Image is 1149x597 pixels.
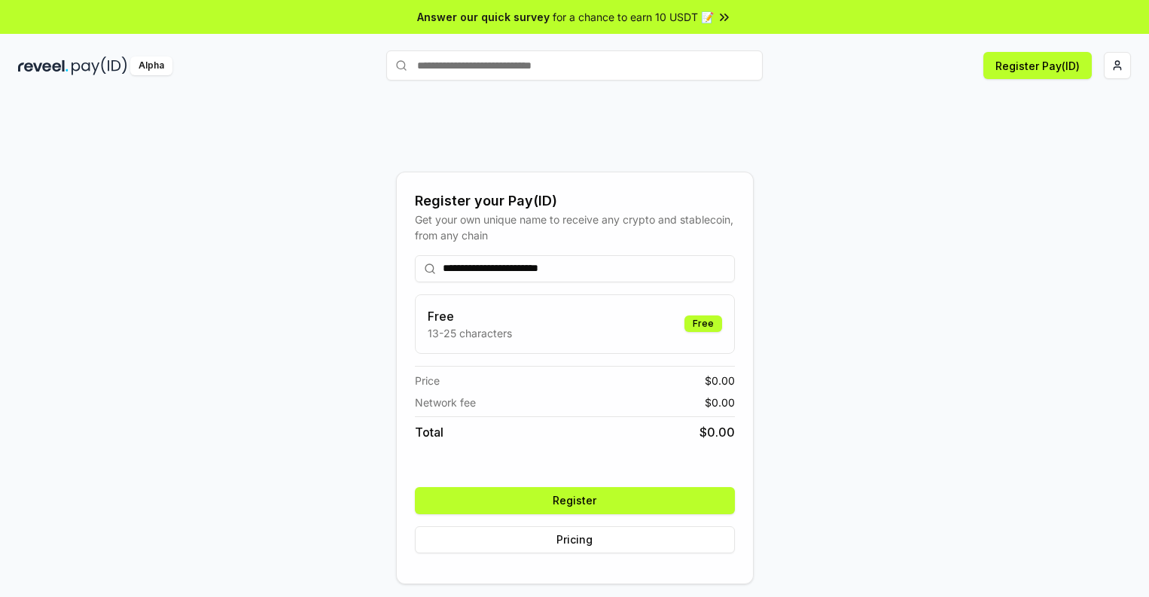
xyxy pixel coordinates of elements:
[415,190,735,212] div: Register your Pay(ID)
[415,212,735,243] div: Get your own unique name to receive any crypto and stablecoin, from any chain
[417,9,550,25] span: Answer our quick survey
[415,487,735,514] button: Register
[699,423,735,441] span: $ 0.00
[415,394,476,410] span: Network fee
[415,423,443,441] span: Total
[553,9,714,25] span: for a chance to earn 10 USDT 📝
[684,315,722,332] div: Free
[72,56,127,75] img: pay_id
[415,526,735,553] button: Pricing
[705,394,735,410] span: $ 0.00
[705,373,735,388] span: $ 0.00
[415,373,440,388] span: Price
[18,56,69,75] img: reveel_dark
[130,56,172,75] div: Alpha
[428,325,512,341] p: 13-25 characters
[983,52,1092,79] button: Register Pay(ID)
[428,307,512,325] h3: Free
